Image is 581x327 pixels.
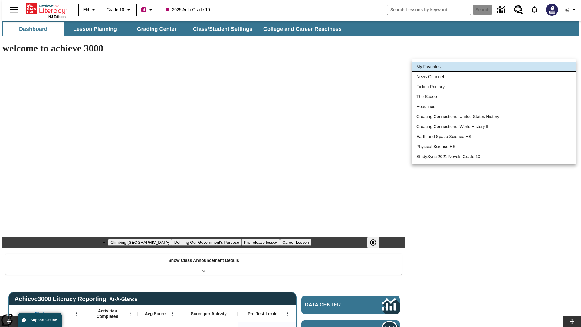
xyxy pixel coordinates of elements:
[412,152,576,162] li: StudySync 2021 Novels Grade 10
[412,142,576,152] li: Physical Science HS
[412,72,576,82] li: News Channel
[412,132,576,142] li: Earth and Space Science HS
[412,92,576,102] li: The Scoop
[412,62,576,72] li: My Favorites
[412,82,576,92] li: Fiction Primary
[412,122,576,132] li: Creating Connections: World History II
[412,102,576,112] li: Headlines
[412,112,576,122] li: Creating Connections: United States History I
